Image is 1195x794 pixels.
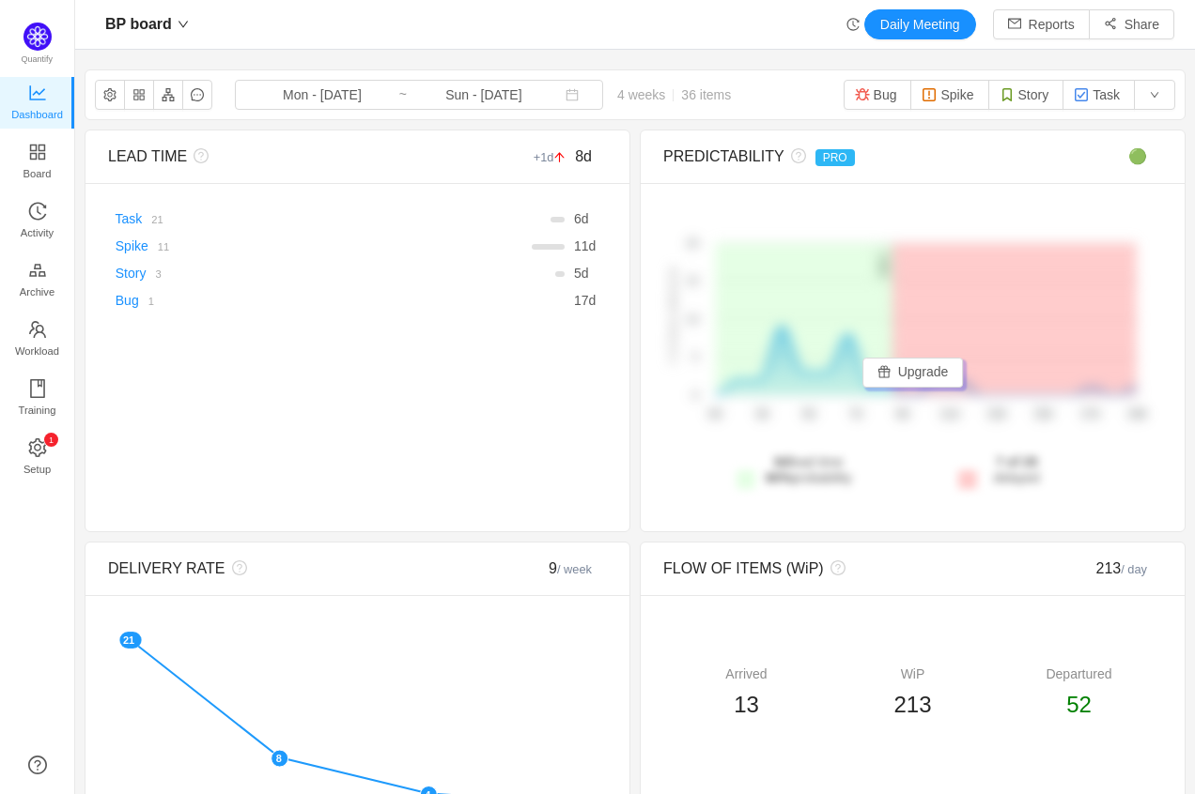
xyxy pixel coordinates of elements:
small: 3 [155,268,161,280]
small: 11 [158,241,169,252]
tspan: 5 [692,352,698,363]
button: icon: giftUpgrade [862,358,964,388]
i: icon: question-circle [187,148,209,163]
input: End date [408,84,560,105]
img: 10308 [922,87,937,102]
span: Training [18,391,55,429]
button: Story [988,80,1064,110]
i: icon: question-circle [225,560,247,575]
button: icon: appstore [124,80,154,110]
tspan: 0 [692,389,698,401]
span: Dashboard [11,96,63,133]
span: 17 [574,293,589,308]
i: icon: setting [28,438,47,457]
a: Bug [116,293,139,308]
span: PRO [815,149,855,166]
tspan: 15d [1033,408,1052,421]
div: PREDICTABILITY [663,145,1037,168]
small: 21 [151,214,163,225]
button: icon: down [1134,80,1175,110]
a: Activity [28,203,47,240]
span: LEAD TIME [108,148,187,164]
span: Archive [20,273,54,311]
span: d [574,211,589,226]
a: Spike [116,238,148,253]
a: 21 [142,211,163,226]
i: icon: book [28,379,47,398]
tspan: 17d [1080,408,1099,421]
span: 8d [575,148,592,164]
i: icon: team [28,320,47,339]
small: +1d [534,150,576,164]
button: Bug [844,80,912,110]
div: Arrived [663,664,830,684]
tspan: 5d [802,408,815,421]
div: Departured [996,664,1162,684]
button: icon: message [182,80,212,110]
tspan: 19d [1127,408,1146,421]
div: DELIVERY RATE [108,557,482,580]
tspan: 0d [709,408,722,421]
strong: 80% [766,470,792,485]
span: lead time [766,454,852,485]
strong: 7 of 29 [996,454,1037,469]
span: delayed [994,454,1040,485]
button: icon: share-altShare [1089,9,1174,39]
span: Workload [15,332,59,370]
tspan: 7d [849,408,861,421]
i: icon: question-circle [784,148,806,163]
img: 10318 [1074,87,1089,102]
div: FLOW OF ITEMS (WiP) [663,557,1037,580]
i: icon: calendar [566,88,579,101]
p: 1 [48,433,53,447]
a: Board [28,144,47,181]
text: # of items delivered [667,267,678,364]
span: Setup [23,450,51,488]
a: 1 [139,293,154,308]
span: 52 [1066,692,1092,717]
img: 10303 [855,87,870,102]
span: d [574,266,589,281]
i: icon: question-circle [824,560,846,575]
span: 36 items [681,87,731,102]
input: Start date [246,84,398,105]
span: 11 [574,238,589,253]
tspan: 20 [687,237,698,249]
strong: 8d [774,454,789,469]
a: Workload [28,321,47,359]
button: Spike [910,80,988,110]
a: Task [116,211,143,226]
img: Quantify [23,23,52,51]
i: icon: appstore [28,143,47,161]
span: Board [23,155,52,192]
button: icon: mailReports [993,9,1090,39]
a: Training [28,380,47,418]
img: 10315 [1000,87,1015,102]
tspan: 13d [986,408,1005,421]
a: Dashboard [28,84,47,122]
span: 5 [574,266,582,281]
tspan: 9d [896,408,908,421]
span: Quantify [22,54,54,64]
tspan: 11d [940,408,959,421]
a: Archive [28,262,47,299]
i: icon: history [846,18,860,31]
span: d [574,238,596,253]
small: / week [557,562,592,576]
i: icon: arrow-up [553,151,566,163]
span: 🟢 [1128,148,1147,164]
div: WiP [830,664,996,684]
span: 213 [893,692,931,717]
span: probability [766,470,852,485]
i: icon: line-chart [28,84,47,102]
span: 4 weeks [603,87,745,102]
span: 9 [549,560,592,576]
a: 11 [148,238,169,253]
tspan: 10 [687,313,698,325]
i: icon: history [28,202,47,221]
button: Task [1063,80,1135,110]
a: 3 [146,266,161,281]
span: 13 [734,692,759,717]
div: 213 [1037,557,1162,580]
button: icon: apartment [153,80,183,110]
